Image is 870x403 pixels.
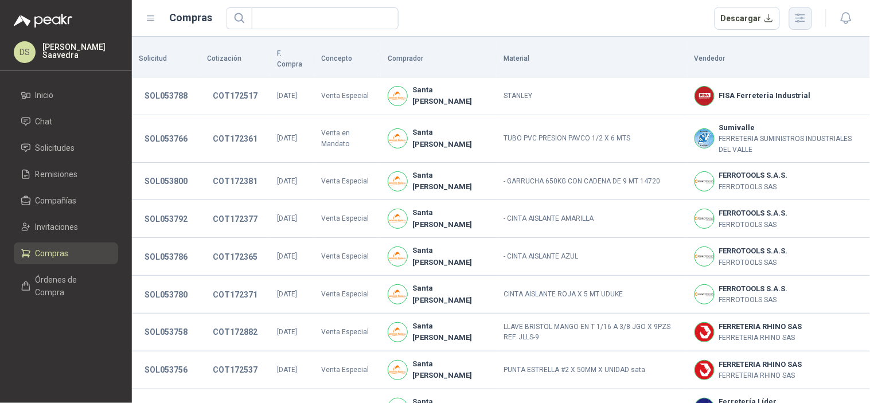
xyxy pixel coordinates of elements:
td: CINTA AISLANTE ROJA X 5 MT UDUKE [497,276,687,314]
p: [PERSON_NAME] Saavedra [42,43,118,59]
img: Company Logo [695,87,714,105]
button: SOL053788 [139,85,193,106]
b: Santa [PERSON_NAME] [412,283,490,306]
td: TUBO PVC PRESION PAVCO 1/2 X 6 MTS [497,115,687,163]
button: SOL053792 [139,209,193,229]
span: [DATE] [277,92,297,100]
a: Inicio [14,84,118,106]
button: SOL053800 [139,171,193,191]
button: COT172882 [207,322,263,342]
img: Company Logo [695,323,714,342]
img: Company Logo [695,172,714,191]
button: COT172537 [207,359,263,380]
a: Chat [14,111,118,132]
button: COT172377 [207,209,263,229]
span: Remisiones [36,168,78,181]
b: FERROTOOLS S.A.S. [719,245,788,257]
b: FERROTOOLS S.A.S. [719,170,788,181]
th: Material [497,41,687,77]
p: FERRETERIA SUMINISTROS INDUSTRIALES DEL VALLE [719,134,863,155]
td: Venta Especial [314,200,381,238]
a: Remisiones [14,163,118,185]
td: - CINTA AISLANTE AZUL [497,238,687,276]
a: Órdenes de Compra [14,269,118,303]
img: Company Logo [388,361,407,379]
p: FERROTOOLS SAS [719,257,788,268]
button: SOL053786 [139,247,193,267]
img: Company Logo [388,172,407,191]
td: Venta Especial [314,238,381,276]
img: Company Logo [695,361,714,379]
span: Compañías [36,194,77,207]
p: FERROTOOLS SAS [719,295,788,306]
button: COT172381 [207,171,263,191]
a: Solicitudes [14,137,118,159]
th: Solicitud [132,41,200,77]
th: Cotización [200,41,270,77]
img: Logo peakr [14,14,72,28]
p: FERRETERIA RHINO SAS [719,370,802,381]
span: [DATE] [277,328,297,336]
b: Santa [PERSON_NAME] [412,127,490,150]
img: Company Logo [695,285,714,304]
b: FERRETERIA RHINO SAS [719,359,802,370]
button: COT172371 [207,284,263,305]
td: Venta Especial [314,351,381,389]
button: SOL053780 [139,284,193,305]
button: COT172517 [207,85,263,106]
td: Venta Especial [314,77,381,115]
span: Chat [36,115,53,128]
div: DS [14,41,36,63]
span: Órdenes de Compra [36,273,107,299]
button: SOL053758 [139,322,193,342]
button: COT172361 [207,128,263,149]
td: LLAVE BRISTOL MANGO EN T 1/16 A 3/8 JGO X 9PZS REF. JLLS-9 [497,314,687,351]
img: Company Logo [388,209,407,228]
span: [DATE] [277,134,297,142]
b: Sumivalle [719,122,863,134]
button: SOL053766 [139,128,193,149]
a: Compañías [14,190,118,212]
span: [DATE] [277,177,297,185]
img: Company Logo [388,285,407,304]
span: [DATE] [277,366,297,374]
img: Company Logo [695,209,714,228]
img: Company Logo [388,87,407,105]
b: Santa [PERSON_NAME] [412,170,490,193]
b: FERROTOOLS S.A.S. [719,208,788,219]
td: Venta Especial [314,314,381,351]
th: Concepto [314,41,381,77]
td: - CINTA AISLANTE AMARILLA [497,200,687,238]
td: STANLEY [497,77,687,115]
button: Descargar [715,7,781,30]
b: Santa [PERSON_NAME] [412,358,490,382]
a: Invitaciones [14,216,118,238]
img: Company Logo [388,323,407,342]
td: - GARRUCHA 650KG CON CADENA DE 9 MT 14720 [497,163,687,201]
a: Compras [14,242,118,264]
td: PUNTA ESTRELLA #2 X 50MM X UNIDAD sata [497,351,687,389]
span: Solicitudes [36,142,75,154]
button: COT172365 [207,247,263,267]
span: [DATE] [277,290,297,298]
img: Company Logo [695,129,714,148]
b: Santa [PERSON_NAME] [412,207,490,230]
b: Santa [PERSON_NAME] [412,84,490,108]
td: Venta Especial [314,276,381,314]
td: Venta en Mandato [314,115,381,163]
th: Comprador [381,41,497,77]
th: Vendedor [688,41,870,77]
b: FERROTOOLS S.A.S. [719,283,788,295]
th: F. Compra [270,41,314,77]
td: Venta Especial [314,163,381,201]
b: Santa [PERSON_NAME] [412,320,490,344]
img: Company Logo [388,247,407,266]
span: Inicio [36,89,54,101]
b: Santa [PERSON_NAME] [412,245,490,268]
img: Company Logo [695,247,714,266]
h1: Compras [170,10,213,26]
span: Compras [36,247,69,260]
b: FERRETERIA RHINO SAS [719,321,802,332]
p: FERRETERIA RHINO SAS [719,332,802,343]
p: FERROTOOLS SAS [719,220,788,230]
